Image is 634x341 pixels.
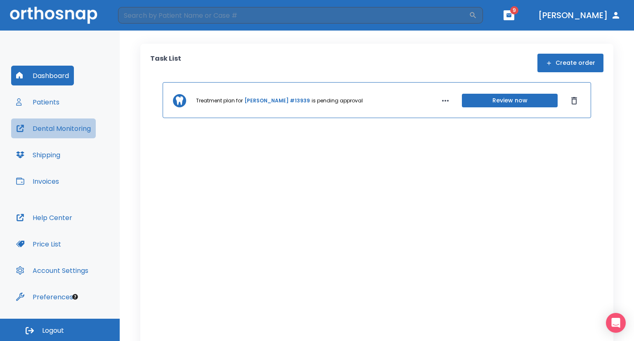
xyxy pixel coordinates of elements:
[71,293,79,301] div: Tooltip anchor
[11,118,96,138] button: Dental Monitoring
[150,54,181,72] p: Task List
[462,94,558,107] button: Review now
[11,92,64,112] button: Patients
[11,260,93,280] button: Account Settings
[568,94,581,107] button: Dismiss
[510,6,518,14] span: 9
[312,97,363,104] p: is pending approval
[11,208,77,227] button: Help Center
[11,287,78,307] button: Preferences
[11,171,64,191] button: Invoices
[606,313,626,333] div: Open Intercom Messenger
[11,234,66,254] button: Price List
[196,97,243,104] p: Treatment plan for
[244,97,310,104] a: [PERSON_NAME] #13939
[11,145,65,165] button: Shipping
[118,7,469,24] input: Search by Patient Name or Case #
[42,326,64,335] span: Logout
[10,7,97,24] img: Orthosnap
[537,54,603,72] button: Create order
[11,66,74,85] button: Dashboard
[535,8,624,23] button: [PERSON_NAME]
